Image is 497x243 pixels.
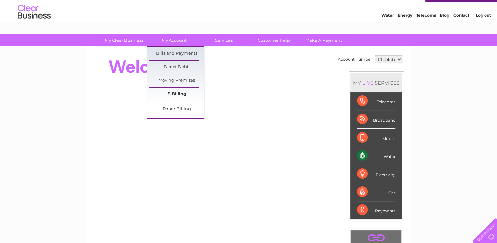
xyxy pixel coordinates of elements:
[197,34,251,46] a: Services
[97,34,151,46] a: My Clear Business
[357,183,395,201] div: Gas
[17,17,51,37] img: logo.png
[357,129,395,147] div: Mobile
[357,147,395,165] div: Water
[357,110,395,128] div: Broadband
[440,28,449,33] a: Blog
[336,54,373,65] td: Account number
[149,74,204,87] a: Moving Premises
[453,28,469,33] a: Contact
[350,73,402,92] div: MY SERVICES
[147,34,201,46] a: My Account
[381,28,394,33] a: Water
[357,92,395,110] div: Telecoms
[297,34,351,46] a: Make A Payment
[149,61,204,74] a: Direct Debit
[149,88,204,101] a: E-Billing
[149,47,204,60] a: Bills and Payments
[373,3,418,12] a: 0333 014 3131
[357,165,395,183] div: Electricity
[357,201,395,219] div: Payments
[247,34,301,46] a: Customer Help
[361,80,375,86] div: LIVE
[149,103,204,116] a: Paper Billing
[416,28,436,33] a: Telecoms
[94,4,404,32] div: Clear Business is a trading name of Verastar Limited (registered in [GEOGRAPHIC_DATA] No. 3667643...
[398,28,412,33] a: Energy
[475,28,491,33] a: Log out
